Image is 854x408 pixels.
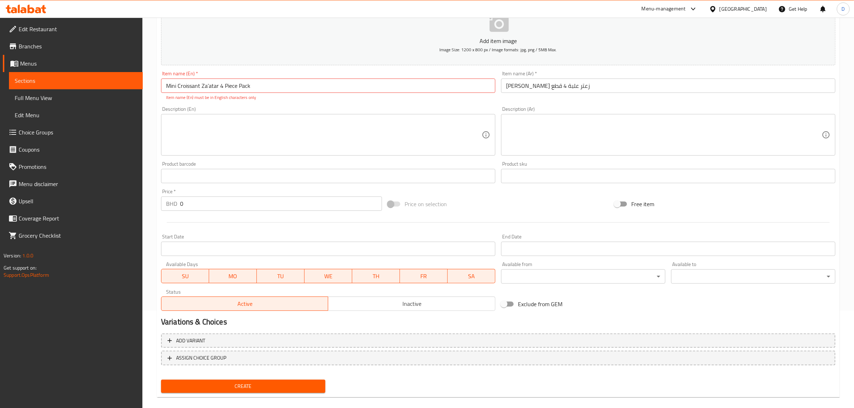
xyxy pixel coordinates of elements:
[19,180,137,188] span: Menu disclaimer
[331,299,492,309] span: Inactive
[400,269,448,283] button: FR
[161,351,835,365] button: ASSIGN CHOICE GROUP
[15,111,137,119] span: Edit Menu
[719,5,767,13] div: [GEOGRAPHIC_DATA]
[9,72,143,89] a: Sections
[19,145,137,154] span: Coupons
[176,354,226,362] span: ASSIGN CHOICE GROUP
[161,269,209,283] button: SU
[3,227,143,244] a: Grocery Checklist
[161,79,495,93] input: Enter name En
[439,46,557,54] span: Image Size: 1200 x 800 px / Image formats: jpg, png / 5MB Max.
[4,263,37,272] span: Get support on:
[3,210,143,227] a: Coverage Report
[4,270,49,280] a: Support.OpsPlatform
[642,5,686,13] div: Menu-management
[3,20,143,38] a: Edit Restaurant
[307,271,349,281] span: WE
[631,200,654,208] span: Free item
[501,169,835,183] input: Please enter product sku
[176,336,205,345] span: Add variant
[19,197,137,205] span: Upsell
[164,299,326,309] span: Active
[161,296,329,311] button: Active
[3,141,143,158] a: Coupons
[19,214,137,223] span: Coverage Report
[3,193,143,210] a: Upsell
[3,38,143,55] a: Branches
[161,317,835,327] h2: Variations & Choices
[9,89,143,106] a: Full Menu View
[448,269,495,283] button: SA
[671,269,835,284] div: ​
[19,42,137,51] span: Branches
[172,37,824,45] p: Add item image
[841,5,845,13] span: D
[19,128,137,137] span: Choice Groups
[3,175,143,193] a: Menu disclaimer
[166,94,490,101] p: Item name (En) must be in English characters only
[161,380,325,393] button: Create
[355,271,397,281] span: TH
[352,269,400,283] button: TH
[403,271,445,281] span: FR
[20,59,137,68] span: Menus
[257,269,305,283] button: TU
[212,271,254,281] span: MO
[501,79,835,93] input: Enter name Ar
[167,382,320,391] span: Create
[164,271,206,281] span: SU
[4,251,21,260] span: Version:
[328,296,495,311] button: Inactive
[3,55,143,72] a: Menus
[305,269,352,283] button: WE
[180,196,382,211] input: Please enter price
[260,271,302,281] span: TU
[161,169,495,183] input: Please enter product barcode
[9,106,143,124] a: Edit Menu
[405,200,447,208] span: Price on selection
[22,251,33,260] span: 1.0.0
[15,94,137,102] span: Full Menu View
[3,124,143,141] a: Choice Groups
[166,199,177,208] p: BHD
[450,271,492,281] span: SA
[15,76,137,85] span: Sections
[19,231,137,240] span: Grocery Checklist
[161,333,835,348] button: Add variant
[518,300,562,308] span: Exclude from GEM
[19,162,137,171] span: Promotions
[501,269,665,284] div: ​
[209,269,257,283] button: MO
[3,158,143,175] a: Promotions
[19,25,137,33] span: Edit Restaurant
